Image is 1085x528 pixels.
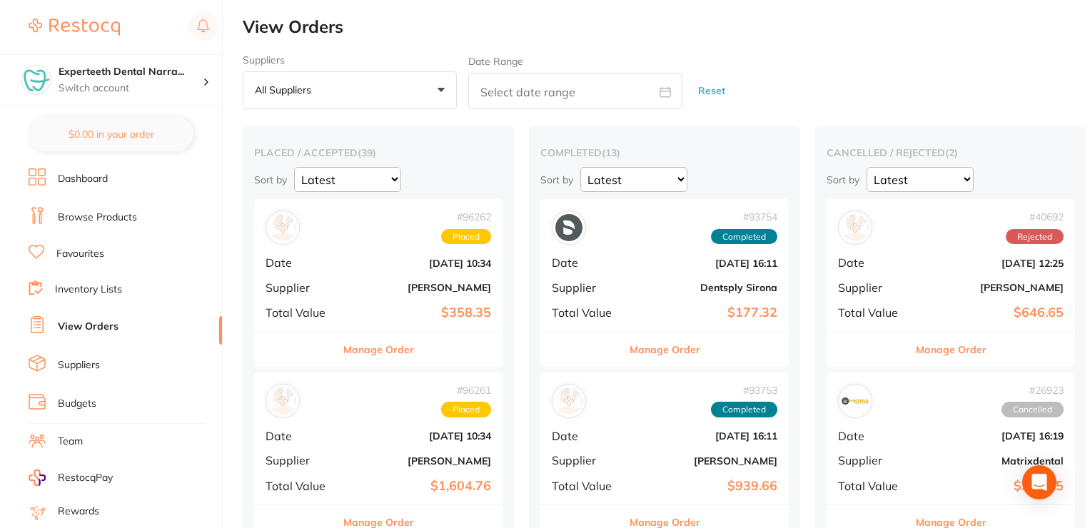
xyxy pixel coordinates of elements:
span: Supplier [266,281,337,294]
span: Date [552,430,623,442]
span: # 93753 [711,385,777,396]
label: Date Range [468,56,523,67]
span: Date [266,430,337,442]
span: Total Value [552,479,623,492]
b: $177.32 [635,305,777,320]
a: Restocq Logo [29,11,120,44]
span: Total Value [838,479,909,492]
span: Supplier [838,281,909,294]
b: [PERSON_NAME] [348,455,491,467]
b: [DATE] 12:25 [921,258,1064,269]
span: Completed [711,229,777,245]
span: Date [552,256,623,269]
b: $346.15 [921,479,1064,494]
a: Rewards [58,504,99,519]
img: Adam Dental [269,214,296,241]
h2: completed ( 13 ) [540,146,789,159]
a: RestocqPay [29,469,113,486]
h2: cancelled / rejected ( 2 ) [827,146,1075,159]
a: Favourites [56,247,104,261]
b: $939.66 [635,479,777,494]
img: Experteeth Dental Narrabri [22,66,51,94]
b: Matrixdental [921,455,1064,467]
button: Manage Order [630,332,700,367]
span: Total Value [266,306,337,319]
span: Cancelled [1001,402,1064,417]
p: Sort by [827,173,859,186]
a: View Orders [58,320,118,334]
b: [PERSON_NAME] [635,455,777,467]
img: Matrixdental [842,387,869,415]
p: Switch account [59,81,203,96]
span: Supplier [266,454,337,467]
span: Supplier [838,454,909,467]
span: Total Value [838,306,909,319]
b: [PERSON_NAME] [921,282,1064,293]
p: All suppliers [255,83,317,96]
span: RestocqPay [58,471,113,485]
img: Henry Schein Halas [555,387,582,415]
span: # 93754 [711,211,777,223]
span: # 96261 [441,385,491,396]
span: Date [266,256,337,269]
span: Supplier [552,281,623,294]
b: $646.65 [921,305,1064,320]
span: Total Value [552,306,623,319]
span: Placed [441,229,491,245]
div: Adam Dental#96262PlacedDate[DATE] 10:34Supplier[PERSON_NAME]Total Value$358.35Manage Order [254,199,503,367]
label: Suppliers [243,54,457,66]
b: [DATE] 16:11 [635,430,777,442]
div: Open Intercom Messenger [1022,465,1056,499]
a: Budgets [58,397,96,411]
img: Henry Schein Halas [842,214,869,241]
b: [DATE] 10:34 [348,430,491,442]
span: # 96262 [441,211,491,223]
a: Inventory Lists [55,283,122,297]
span: Date [838,256,909,269]
h4: Experteeth Dental Narrabri [59,65,203,79]
a: Browse Products [58,210,137,225]
img: RestocqPay [29,469,46,486]
button: All suppliers [243,71,457,110]
b: $358.35 [348,305,491,320]
img: Restocq Logo [29,19,120,36]
button: Reset [694,72,730,110]
button: Manage Order [343,332,414,367]
span: Date [838,430,909,442]
span: Placed [441,402,491,417]
b: $1,604.76 [348,479,491,494]
h2: View Orders [243,17,1085,37]
p: Sort by [254,173,287,186]
a: Dashboard [58,172,108,186]
span: Supplier [552,454,623,467]
p: Sort by [540,173,573,186]
b: [PERSON_NAME] [348,282,491,293]
span: # 26923 [1001,385,1064,396]
b: [DATE] 16:19 [921,430,1064,442]
b: [DATE] 10:34 [348,258,491,269]
a: Suppliers [58,358,100,372]
span: Total Value [266,479,337,492]
a: Team [58,435,83,449]
button: Manage Order [916,332,986,367]
button: $0.00 in your order [29,117,193,151]
span: # 40692 [1006,211,1064,223]
span: Rejected [1006,229,1064,245]
img: Dentsply Sirona [555,214,582,241]
h2: placed / accepted ( 39 ) [254,146,503,159]
span: Completed [711,402,777,417]
b: Dentsply Sirona [635,282,777,293]
b: [DATE] 16:11 [635,258,777,269]
input: Select date range [468,73,682,109]
img: Henry Schein Halas [269,387,296,415]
